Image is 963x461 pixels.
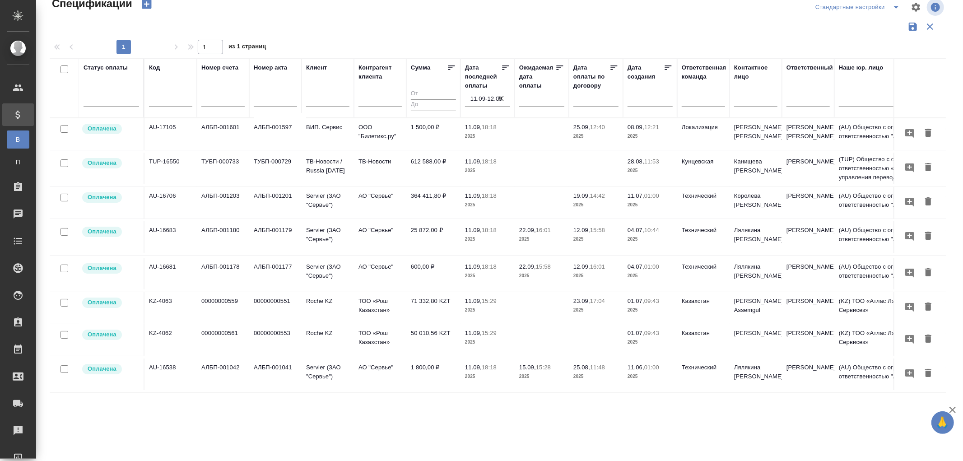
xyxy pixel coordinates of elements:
[465,330,482,336] p: 11.09,
[249,359,302,390] td: АЛБП-001041
[921,331,936,348] button: Удалить
[628,192,644,199] p: 11.07,
[144,118,197,150] td: AU-17105
[306,157,349,175] p: ТВ-Новости / Russia [DATE]
[406,221,461,253] td: 25 872,00 ₽
[730,187,782,219] td: Королева [PERSON_NAME]
[628,338,673,347] p: 2025
[306,191,349,210] p: Servier (ЗАО "Сервье")
[931,411,954,434] button: 🙏
[482,192,497,199] p: 18:18
[628,124,644,130] p: 08.09,
[88,227,116,236] p: Оплачена
[465,263,482,270] p: 11.09,
[935,413,950,432] span: 🙏
[144,292,197,324] td: KZ-4063
[782,359,834,390] td: [PERSON_NAME]
[628,372,673,381] p: 2025
[834,118,943,150] td: (AU) Общество с ограниченной ответственностью "АЛС"
[144,187,197,219] td: AU-16706
[249,118,302,150] td: АЛБП-001597
[144,258,197,289] td: AU-16681
[465,192,482,199] p: 11.09,
[628,306,673,315] p: 2025
[465,200,510,210] p: 2025
[904,18,921,35] button: Сохранить фильтры
[465,271,510,280] p: 2025
[197,153,249,184] td: ТУБП-000733
[677,324,730,356] td: Казахстан
[465,338,510,347] p: 2025
[482,330,497,336] p: 15:29
[573,124,590,130] p: 25.09,
[573,306,619,315] p: 2025
[254,63,287,72] div: Номер акта
[201,63,238,72] div: Номер счета
[730,221,782,253] td: Лялякина [PERSON_NAME]
[628,63,664,81] div: Дата создания
[11,158,25,167] span: П
[197,187,249,219] td: АЛБП-001203
[88,298,116,307] p: Оплачена
[482,124,497,130] p: 18:18
[730,118,782,150] td: [PERSON_NAME] [PERSON_NAME]
[921,228,936,245] button: Удалить
[465,298,482,304] p: 11.09,
[730,153,782,184] td: Канищева [PERSON_NAME]
[465,124,482,130] p: 11.09,
[590,298,605,304] p: 17:04
[197,359,249,390] td: АЛБП-001042
[306,363,349,381] p: Servier (ЗАО "Сервье")
[834,258,943,289] td: (AU) Общество с ограниченной ответственностью "АЛС"
[590,227,605,233] p: 15:58
[834,150,943,186] td: (TUP) Общество с ограниченной ответственностью «Технологии управления переводом»
[149,63,160,72] div: Код
[782,324,834,356] td: [PERSON_NAME]
[482,227,497,233] p: 18:18
[519,372,564,381] p: 2025
[7,130,29,149] a: В
[921,159,936,176] button: Удалить
[677,292,730,324] td: Казахстан
[88,264,116,273] p: Оплачена
[519,227,536,233] p: 22.09,
[519,235,564,244] p: 2025
[88,158,116,168] p: Оплачена
[358,191,402,200] p: АО "Сервье"
[411,88,456,100] input: От
[465,227,482,233] p: 11.09,
[249,292,302,324] td: 00000000551
[677,221,730,253] td: Технический
[519,364,536,371] p: 15.09,
[573,364,590,371] p: 25.08,
[465,132,510,141] p: 2025
[677,359,730,390] td: Технический
[519,263,536,270] p: 22.09,
[482,263,497,270] p: 18:18
[11,135,25,144] span: В
[573,200,619,210] p: 2025
[536,263,551,270] p: 15:58
[573,192,590,199] p: 19.09,
[834,292,943,324] td: (KZ) ТОО «Атлас Лэнгвидж Сервисез»
[249,324,302,356] td: 00000000553
[465,63,501,90] div: Дата последней оплаты
[465,364,482,371] p: 11.09,
[88,364,116,373] p: Оплачена
[590,364,605,371] p: 11:48
[249,221,302,253] td: АЛБП-001179
[465,372,510,381] p: 2025
[306,63,327,72] div: Клиент
[144,324,197,356] td: KZ-4062
[144,359,197,390] td: AU-16538
[465,235,510,244] p: 2025
[921,265,936,281] button: Удалить
[144,153,197,184] td: TUP-16550
[677,187,730,219] td: Технический
[730,359,782,390] td: Лялякина [PERSON_NAME]
[306,123,349,132] p: ВИП. Сервис
[197,221,249,253] td: АЛБП-001180
[88,124,116,133] p: Оплачена
[88,330,116,339] p: Оплачена
[197,324,249,356] td: 00000000561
